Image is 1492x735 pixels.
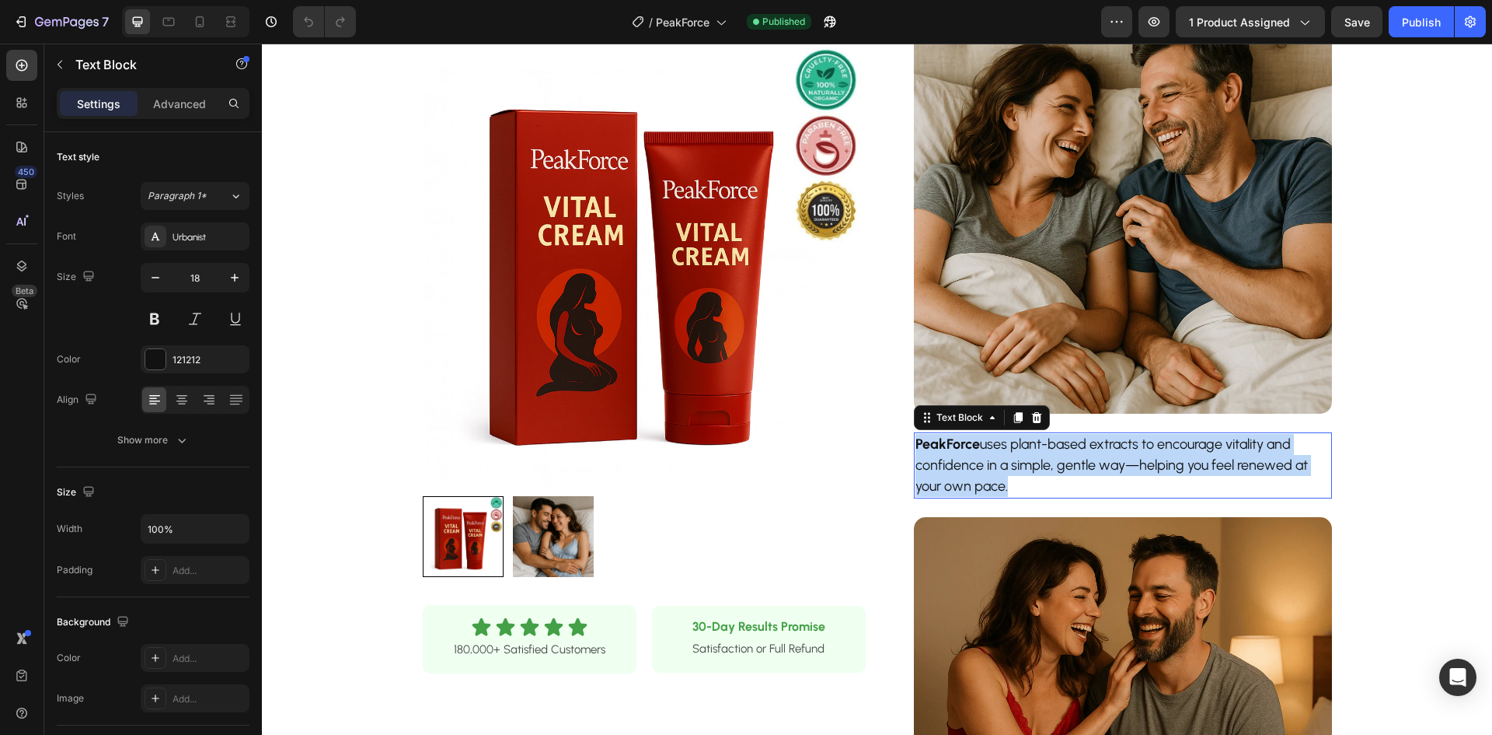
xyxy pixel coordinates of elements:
div: Color [57,651,81,665]
div: Open Intercom Messenger [1439,659,1476,696]
div: Add... [173,692,246,706]
span: PeakForce [656,14,709,30]
p: Advanced [153,96,206,112]
div: Add... [173,652,246,666]
div: Rich Text Editor. Editing area: main [652,389,1070,455]
div: Image [57,691,84,705]
button: 7 [6,6,116,37]
div: 121212 [173,353,246,367]
span: Published [762,15,805,29]
button: Paragraph 1* [141,182,249,210]
span: Save [1344,16,1370,29]
div: Align [57,390,100,411]
div: Publish [1402,14,1441,30]
button: Show more [57,426,249,454]
button: Save [1331,6,1382,37]
div: Text Block [671,367,724,381]
div: Padding [57,563,92,577]
h2: 30-Day Results Promise [413,574,580,593]
button: Publish [1389,6,1454,37]
div: Beta [12,285,37,297]
span: 1 product assigned [1189,14,1290,30]
div: Background [57,612,132,633]
span: Paragraph 1* [148,189,207,203]
div: Size [57,482,98,503]
div: Urbanist [173,230,246,244]
p: Satisfaction or Full Refund [415,595,579,616]
div: Show more [117,432,190,448]
div: Size [57,267,98,288]
div: Add... [173,564,246,578]
div: Width [57,522,82,536]
p: Settings [77,96,120,112]
span: / [649,14,653,30]
iframe: Design area [262,44,1492,735]
div: Undo/Redo [293,6,356,37]
strong: PeakForce [654,392,718,409]
div: 450 [15,166,37,178]
div: Color [57,352,81,366]
div: Text style [57,150,99,164]
div: Font [57,229,76,243]
button: 1 product assigned [1176,6,1325,37]
p: uses plant-based extracts to encourage vitality and confidence in a simple, gentle way—helping yo... [654,390,1068,453]
p: Text Block [75,55,207,74]
p: 7 [102,12,109,31]
div: Styles [57,189,84,203]
input: Auto [141,515,249,543]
